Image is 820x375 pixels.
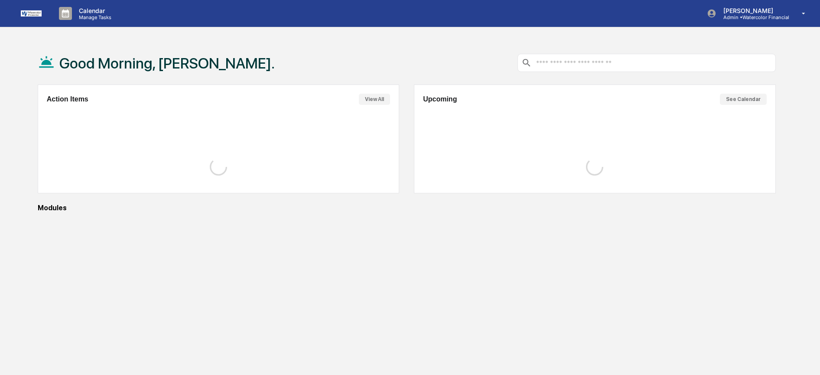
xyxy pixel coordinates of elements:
div: Modules [38,204,776,212]
button: See Calendar [720,94,767,105]
h2: Upcoming [423,95,457,103]
p: Manage Tasks [72,14,116,20]
h2: Action Items [47,95,88,103]
img: logo [21,10,42,17]
p: Calendar [72,7,116,14]
button: View All [359,94,390,105]
p: [PERSON_NAME] [716,7,789,14]
h1: Good Morning, [PERSON_NAME]. [59,55,275,72]
p: Admin • Watercolor Financial [716,14,789,20]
